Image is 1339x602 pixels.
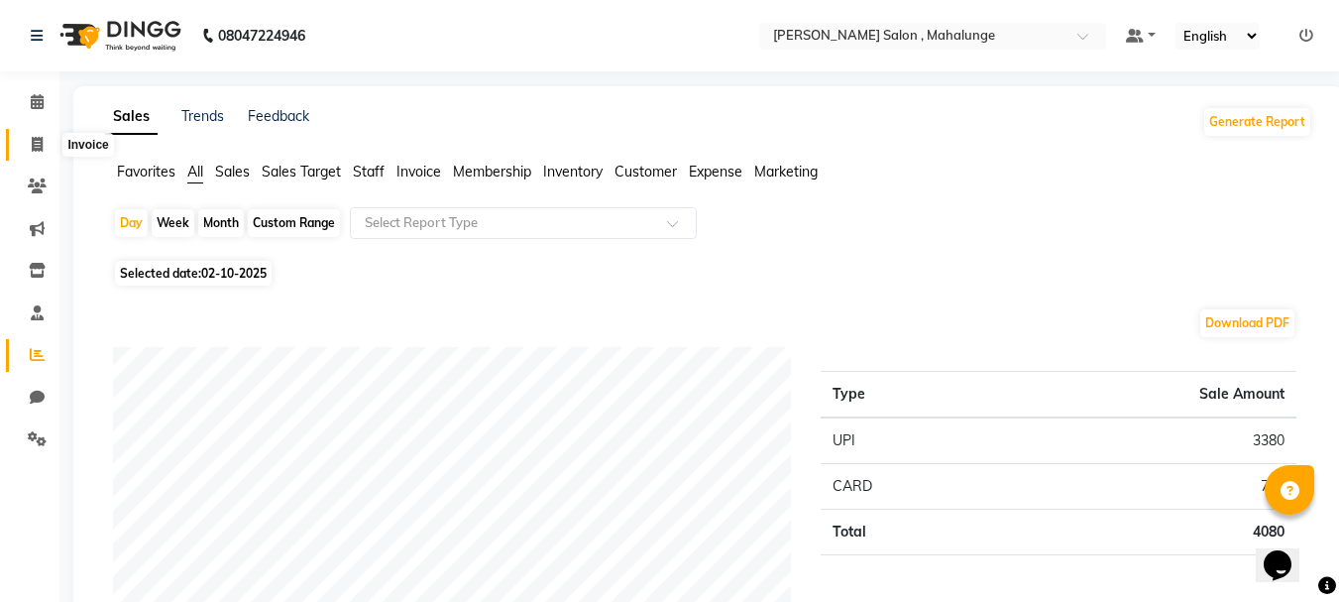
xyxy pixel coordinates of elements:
a: Trends [181,107,224,125]
span: Selected date: [115,261,272,286]
a: Feedback [248,107,309,125]
span: Invoice [396,163,441,181]
span: Expense [689,163,742,181]
iframe: chat widget [1256,523,1319,582]
span: All [187,163,203,181]
span: Sales [215,163,250,181]
div: Month [198,209,244,237]
td: Total [821,510,996,555]
button: Generate Report [1204,108,1310,136]
img: logo [51,8,186,63]
button: Download PDF [1200,309,1294,337]
div: Invoice [62,133,113,157]
div: Custom Range [248,209,340,237]
th: Sale Amount [996,372,1296,419]
span: Customer [614,163,677,181]
div: Week [152,209,194,237]
span: Marketing [754,163,818,181]
td: CARD [821,464,996,510]
span: Membership [453,163,531,181]
span: Inventory [543,163,603,181]
span: 02-10-2025 [201,266,267,281]
th: Type [821,372,996,419]
span: Favorites [117,163,175,181]
div: Day [115,209,148,237]
b: 08047224946 [218,8,305,63]
span: Sales Target [262,163,341,181]
a: Sales [105,99,158,135]
span: Staff [353,163,385,181]
td: 4080 [996,510,1296,555]
td: 3380 [996,418,1296,464]
td: UPI [821,418,996,464]
td: 700 [996,464,1296,510]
